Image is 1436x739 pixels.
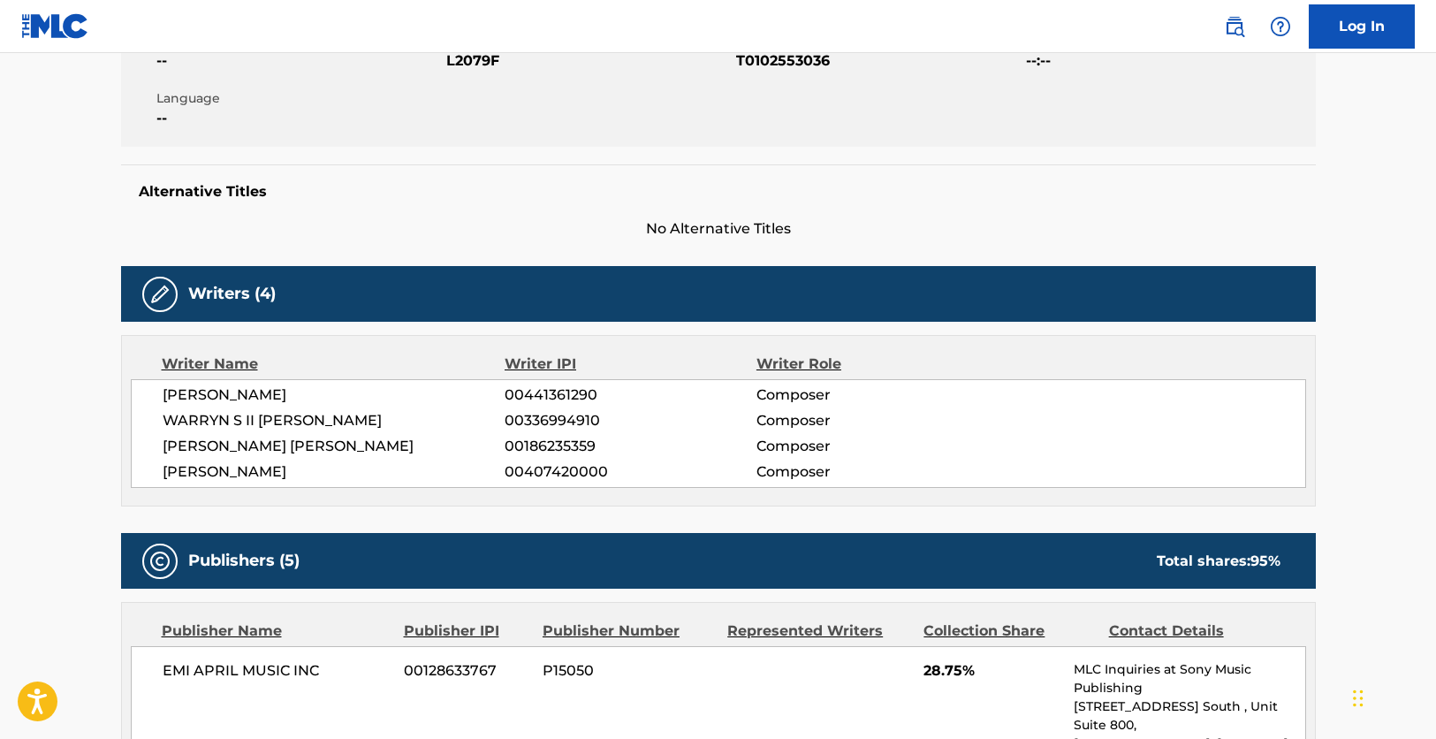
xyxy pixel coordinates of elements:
img: MLC Logo [21,13,89,39]
a: Log In [1309,4,1415,49]
span: 95 % [1250,552,1280,569]
h5: Writers (4) [188,284,276,304]
div: Publisher Name [162,621,391,642]
span: L2079F [446,50,732,72]
span: WARRYN S II [PERSON_NAME] [163,410,505,431]
div: Represented Writers [727,621,910,642]
div: Writer Name [162,354,505,375]
h5: Publishers (5) [188,551,300,571]
div: Writer IPI [505,354,756,375]
img: Publishers [149,551,171,572]
div: Contact Details [1109,621,1280,642]
div: Help [1263,9,1298,44]
span: 00336994910 [505,410,756,431]
div: Publisher Number [543,621,714,642]
p: [STREET_ADDRESS] South , Unit Suite 800, [1074,697,1304,735]
span: [PERSON_NAME] [163,461,505,483]
span: -- [156,108,442,129]
h5: Alternative Titles [139,183,1298,201]
span: Composer [756,385,985,406]
span: [PERSON_NAME] [PERSON_NAME] [163,436,505,457]
span: --:-- [1026,50,1311,72]
div: Drag [1353,672,1364,725]
iframe: Chat Widget [1348,654,1436,739]
a: Public Search [1217,9,1252,44]
span: [PERSON_NAME] [163,385,505,406]
span: Composer [756,461,985,483]
div: Total shares: [1157,551,1280,572]
img: help [1270,16,1291,37]
p: MLC Inquiries at Sony Music Publishing [1074,660,1304,697]
span: Composer [756,410,985,431]
div: Writer Role [756,354,985,375]
div: Publisher IPI [404,621,529,642]
span: EMI APRIL MUSIC INC [163,660,391,682]
span: Language [156,89,442,108]
span: 00128633767 [404,660,529,682]
div: Collection Share [923,621,1095,642]
img: search [1224,16,1245,37]
span: 00407420000 [505,461,756,483]
span: -- [156,50,442,72]
span: 28.75% [923,660,1060,682]
span: 00441361290 [505,385,756,406]
span: 00186235359 [505,436,756,457]
span: No Alternative Titles [121,218,1316,240]
span: P15050 [543,660,714,682]
span: T0102553036 [736,50,1022,72]
span: Composer [756,436,985,457]
img: Writers [149,284,171,305]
